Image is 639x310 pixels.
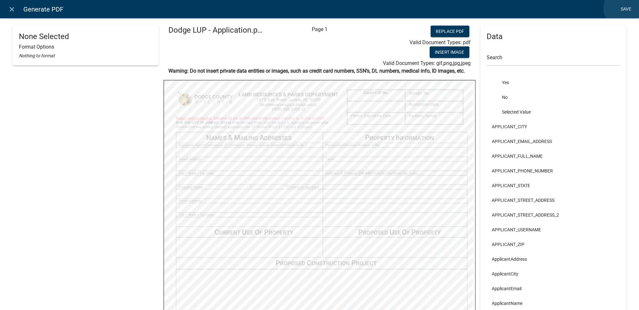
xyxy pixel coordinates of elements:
i: Nothing to format [19,53,55,58]
h4: Dodge LUP - Application.pdf [168,26,263,35]
li: APPLICANT_FULL_NAME [487,149,620,163]
span: Page 1 [311,26,327,32]
li: APPLICANT_PHONE_NUMBER [487,163,620,178]
button: Replace PDF [431,26,469,37]
span: Valid Document Types: pdf [409,39,471,45]
li: ApplicantAddress [487,252,620,266]
li: Selected Value [487,105,620,119]
i: close [8,5,16,13]
li: APPLICANT_STREET_ADDRESS_2 [487,208,620,222]
h6: Format Options [19,44,152,50]
li: ApplicantEmail [487,281,620,296]
a: Save [618,3,634,15]
li: No [487,90,620,105]
button: Insert Image [430,46,469,58]
span: Generate PDF [23,3,63,16]
li: APPLICANT_STATE [487,178,620,193]
li: APPLICANT_CITY [487,119,620,134]
li: APPLICANT_USERNAME [487,222,620,237]
p: Warning: Do not insert private data entities or images, such as credit card numbers, SSN’s, DL nu... [168,67,471,75]
li: APPLICANT_EMAIL_ADDRESS [487,134,620,149]
li: APPLICANT_STREET_ADDRESS [487,193,620,208]
li: ApplicantCity [487,266,620,281]
span: Valid Document Types: gif,png,jpg,jpeg [383,60,471,66]
li: APPLICANT_ZIP [487,237,620,252]
li: Yes [487,75,620,90]
h4: Data [487,32,620,41]
h4: None Selected [19,32,152,41]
